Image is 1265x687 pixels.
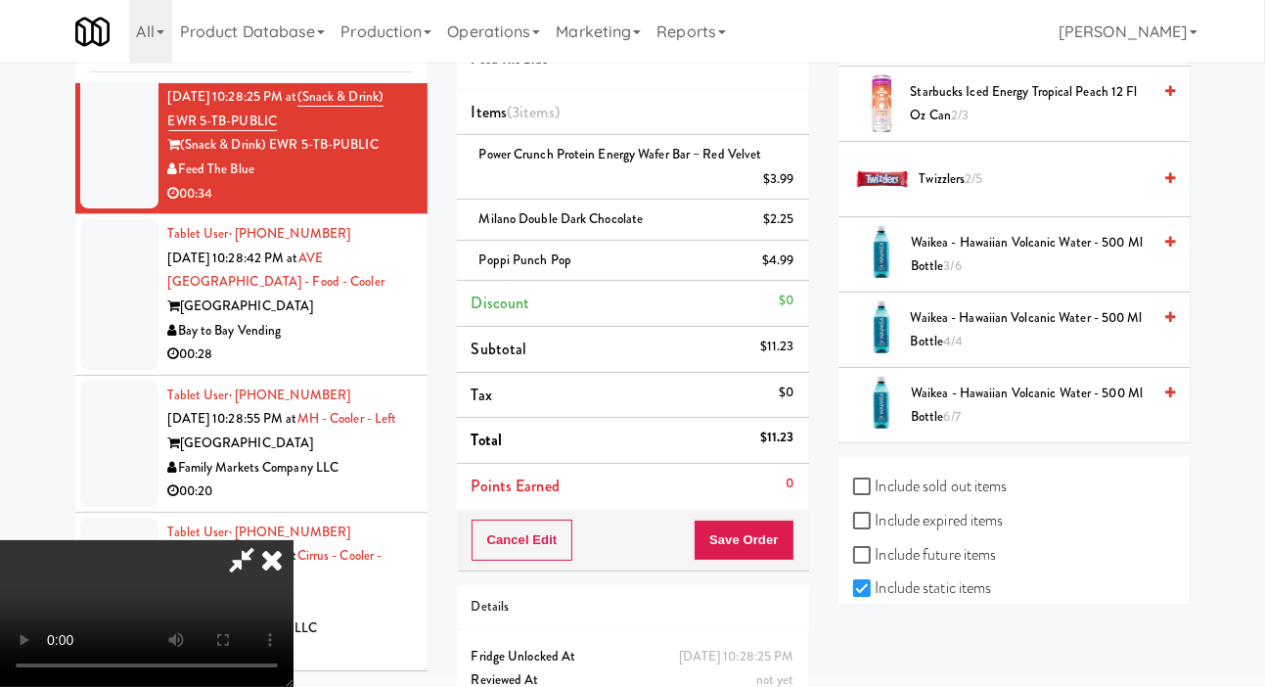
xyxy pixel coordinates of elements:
span: · [PHONE_NUMBER] [229,224,351,243]
input: Include expired items [853,514,876,529]
span: Power Crunch Protein Energy Wafer Bar – Red Velvet [479,145,762,163]
span: (3 ) [507,101,560,123]
div: Waikea - Hawaiian Volcanic Water - 500 Ml Bottle4/4 [903,306,1176,354]
div: Family Markets Company LLC [168,456,413,481]
a: MH - Cooler - Left [297,409,397,428]
span: 4/4 [943,332,963,350]
a: Tablet User· [PHONE_NUMBER] [168,386,351,404]
span: Discount [472,292,530,314]
input: Include sold out items [853,480,876,495]
span: 2/5 [965,169,982,188]
li: Tablet User· [PHONE_NUMBER][DATE] 10:28:55 PM atMH - Cooler - Left[GEOGRAPHIC_DATA]Family Markets... [75,376,428,513]
input: Include future items [853,548,876,564]
div: 00:20 [168,480,413,504]
div: [GEOGRAPHIC_DATA] [168,295,413,319]
div: Bay to Bay Vending [168,319,413,343]
div: Feed The Blue [168,158,413,182]
div: $4.99 [762,249,794,273]
a: (Snack & Drink) EWR 5-TB-PUBLIC [168,87,384,131]
div: 00:34 [168,182,413,206]
div: $11.23 [760,426,794,450]
div: [GEOGRAPHIC_DATA] [168,432,413,456]
div: $0 [779,289,793,313]
img: Micromart [75,15,110,49]
div: $0 [779,381,793,405]
label: Include expired items [853,506,1004,535]
h5: Feed The Blue [472,53,794,68]
div: Details [472,595,794,619]
span: 6/7 [944,407,961,426]
label: Include static items [853,573,992,603]
li: Tablet User· [PHONE_NUMBER][DATE] 10:28:25 PM at(Snack & Drink) EWR 5-TB-PUBLIC(Snack & Drink) EW... [75,54,428,215]
span: Tax [472,384,492,406]
div: $3.99 [763,167,794,192]
span: poppi punch pop [479,251,572,269]
span: Twizzlers [920,167,1152,192]
li: Tablet User· [PHONE_NUMBER][DATE] 10:29:05 PM atCirrus - Cooler - RightCirrusBackcountry Vending ... [75,513,428,674]
label: Include sold out items [853,472,1008,501]
li: Tablet User· [PHONE_NUMBER][DATE] 10:28:42 PM atAVE [GEOGRAPHIC_DATA] - Food - Cooler[GEOGRAPHIC_... [75,214,428,376]
span: Starbucks Iced Energy Tropical Peach 12 fl oz Can [910,80,1151,128]
input: Include static items [853,581,876,597]
div: Starbucks Iced Energy Tropical Peach 12 fl oz Can2/3 [902,80,1175,128]
div: [DATE] 10:28:25 PM [679,645,794,669]
span: · [PHONE_NUMBER] [229,386,351,404]
div: Waikea - Hawaiian Volcanic Water - 500 Ml Bottle3/6 [903,231,1176,279]
a: Tablet User· [PHONE_NUMBER] [168,224,351,243]
span: Waikea - Hawaiian Volcanic Water - 500 Ml Bottle [911,382,1151,430]
span: Waikea - Hawaiian Volcanic Water - 500 Ml Bottle [911,231,1152,279]
span: [DATE] 10:28:25 PM at [168,87,297,106]
a: Tablet User· [PHONE_NUMBER] [168,523,351,541]
span: Total [472,429,503,451]
div: Twizzlers2/5 [912,167,1176,192]
span: Items [472,101,560,123]
button: Cancel Edit [472,520,573,561]
span: Waikea - Hawaiian Volcanic Water - 500 Ml Bottle [911,306,1152,354]
ng-pluralize: items [520,101,555,123]
div: Fridge Unlocked At [472,645,794,669]
label: Include future items [853,540,997,570]
span: 3/6 [944,256,962,275]
span: Points Earned [472,475,560,497]
div: 0 [786,472,793,496]
button: Save Order [694,520,793,561]
span: [DATE] 10:28:42 PM at [168,249,298,267]
div: $11.23 [760,335,794,359]
span: [DATE] 10:28:55 PM at [168,409,297,428]
span: Subtotal [472,338,527,360]
div: $2.25 [763,207,794,232]
div: (Snack & Drink) EWR 5-TB-PUBLIC [168,133,413,158]
span: Milano Double Dark Chocolate [479,209,644,228]
span: · [PHONE_NUMBER] [229,523,351,541]
div: Waikea - Hawaiian Volcanic Water - 500 Ml Bottle6/7 [903,382,1175,430]
a: Tablet User· [PHONE_NUMBER] [168,64,351,83]
div: 00:28 [168,343,413,367]
span: 2/3 [951,106,969,124]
